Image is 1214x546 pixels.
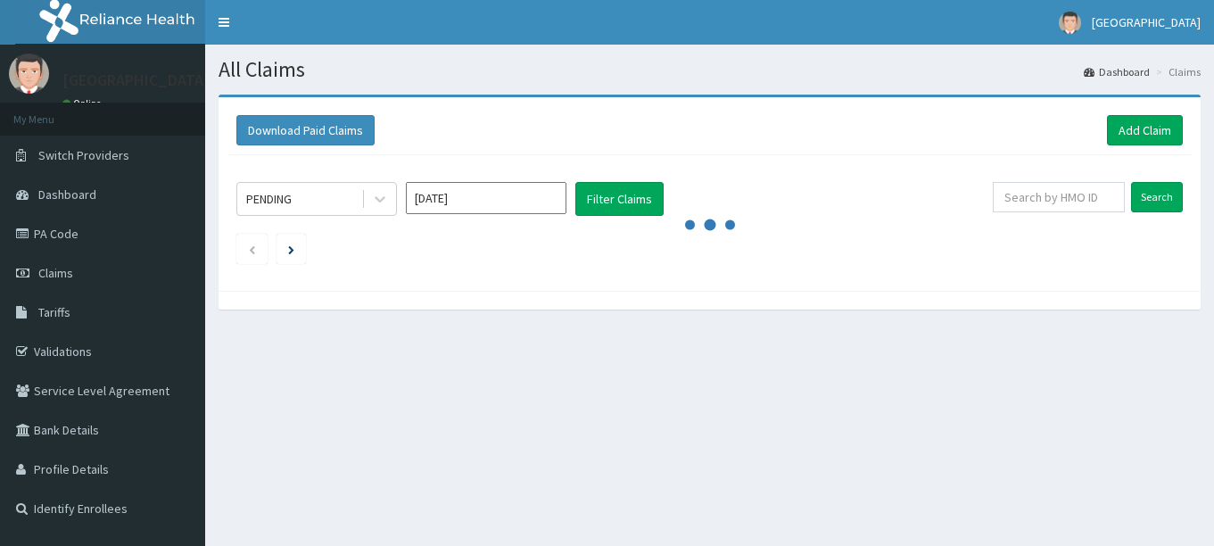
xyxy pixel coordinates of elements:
[38,147,129,163] span: Switch Providers
[406,182,566,214] input: Select Month and Year
[38,304,70,320] span: Tariffs
[1059,12,1081,34] img: User Image
[9,54,49,94] img: User Image
[246,190,292,208] div: PENDING
[1131,182,1183,212] input: Search
[683,198,737,252] svg: audio-loading
[1107,115,1183,145] a: Add Claim
[62,72,210,88] p: [GEOGRAPHIC_DATA]
[219,58,1201,81] h1: All Claims
[62,97,105,110] a: Online
[236,115,375,145] button: Download Paid Claims
[575,182,664,216] button: Filter Claims
[1092,14,1201,30] span: [GEOGRAPHIC_DATA]
[38,186,96,203] span: Dashboard
[1152,64,1201,79] li: Claims
[993,182,1125,212] input: Search by HMO ID
[288,241,294,257] a: Next page
[248,241,256,257] a: Previous page
[38,265,73,281] span: Claims
[1084,64,1150,79] a: Dashboard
